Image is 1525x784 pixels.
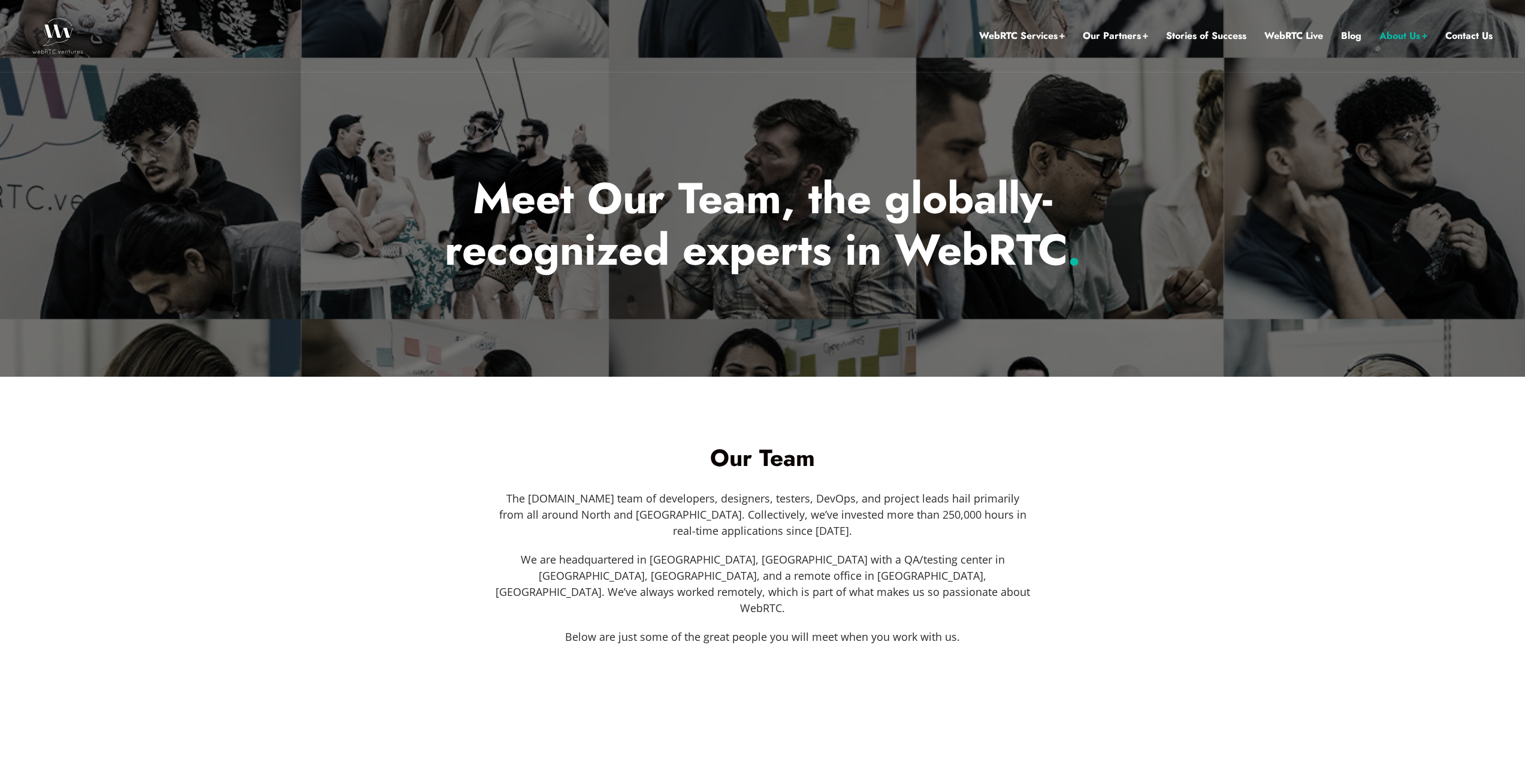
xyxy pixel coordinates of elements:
[1445,28,1493,44] a: Contact Us
[494,491,1031,539] p: The [DOMAIN_NAME] team of developers, designers, testers, DevOps, and project leads hail primaril...
[1341,28,1361,44] a: Blog
[494,629,1031,645] p: Below are just some of the great people you will meet when you work with us.
[1166,28,1246,44] a: Stories of Success
[979,28,1065,44] a: WebRTC Services
[32,18,83,54] img: WebRTC.ventures
[1379,28,1427,44] a: About Us
[1083,28,1148,44] a: Our Partners
[412,172,1113,276] p: Meet Our Team, the globally-recognized experts in WebRTC
[494,552,1031,616] p: We are headquartered in [GEOGRAPHIC_DATA], [GEOGRAPHIC_DATA] with a QA/testing center in [GEOGRAP...
[427,446,1098,470] h1: Our Team
[1067,219,1081,281] span: .
[1264,28,1323,44] a: WebRTC Live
